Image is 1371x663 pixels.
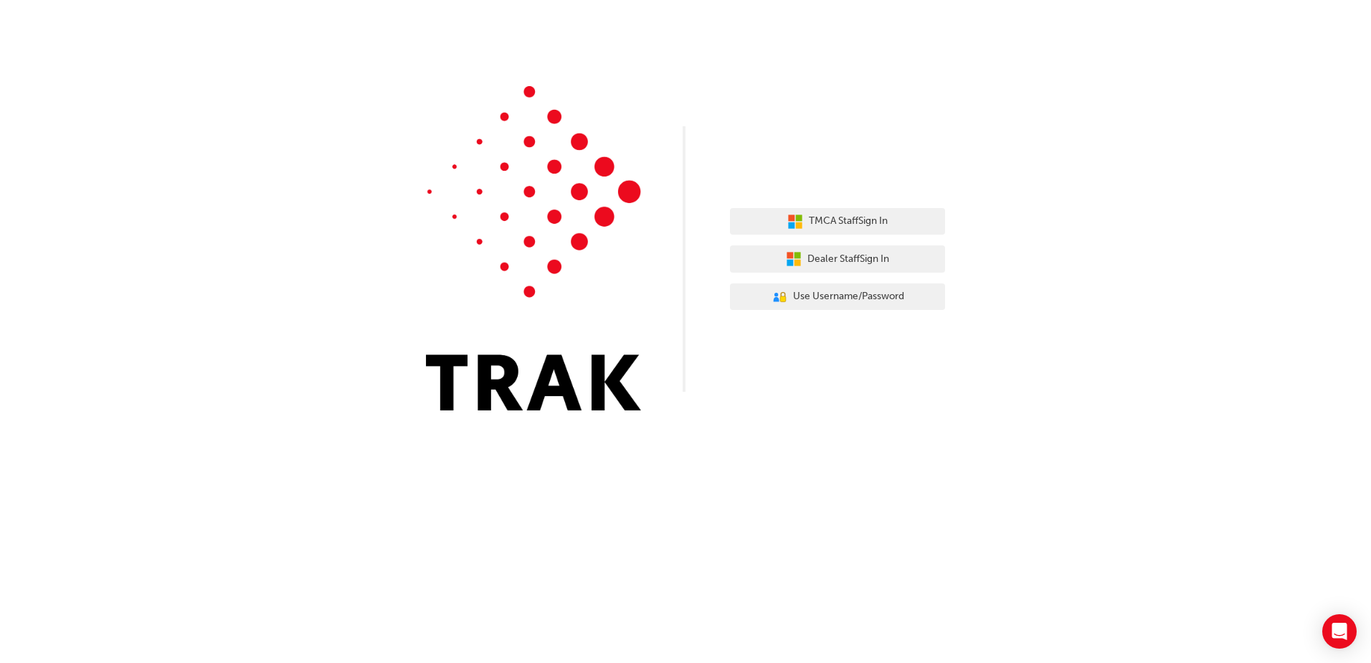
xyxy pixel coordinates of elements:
[730,283,945,311] button: Use Username/Password
[1322,614,1357,649] div: Open Intercom Messenger
[426,86,641,410] img: Trak
[730,245,945,273] button: Dealer StaffSign In
[793,288,904,305] span: Use Username/Password
[807,251,889,268] span: Dealer Staff Sign In
[809,213,888,230] span: TMCA Staff Sign In
[730,208,945,235] button: TMCA StaffSign In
